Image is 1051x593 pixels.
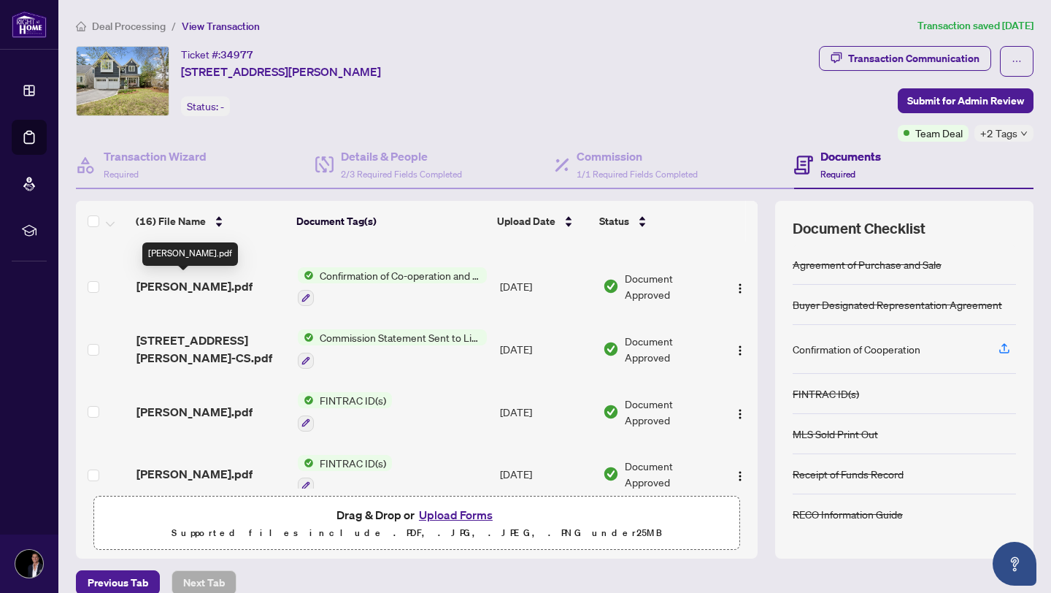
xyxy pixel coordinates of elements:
h4: Documents [820,148,881,165]
div: Confirmation of Cooperation [793,341,920,357]
button: Status IconFINTRAC ID(s) [298,455,392,494]
span: FINTRAC ID(s) [314,392,392,408]
span: [PERSON_NAME].pdf [136,403,253,421]
span: 2/3 Required Fields Completed [341,169,462,180]
span: Confirmation of Co-operation and Representation—Buyer/Seller [314,267,487,283]
button: Submit for Admin Review [898,88,1033,113]
img: Logo [734,408,746,419]
span: 34977 [220,48,253,61]
button: Open asap [993,542,1036,586]
td: [DATE] [494,380,597,443]
td: [DATE] [494,256,597,318]
button: Logo [728,337,752,361]
span: [PERSON_NAME].pdf [136,465,253,483]
div: Buyer Designated Representation Agreement [793,296,1002,313]
img: logo [12,11,47,38]
img: Logo [734,470,746,482]
span: - [220,100,224,113]
h4: Details & People [341,148,462,165]
button: Logo [728,275,752,298]
th: Status [593,201,717,242]
span: Document Checklist [793,218,925,239]
img: Document Status [603,466,619,482]
th: Upload Date [491,201,593,242]
span: [STREET_ADDRESS][PERSON_NAME] [181,63,381,80]
span: home [76,21,86,31]
span: Commission Statement Sent to Listing Brokerage [314,329,487,345]
span: Status [599,213,629,229]
span: Document Approved [625,458,716,490]
span: Team Deal [915,125,963,141]
th: (16) File Name [130,201,290,242]
img: Logo [734,283,746,294]
img: Status Icon [298,392,314,408]
h4: Transaction Wizard [104,148,207,165]
h4: Commission [577,148,698,165]
img: IMG-40721926_1.jpg [77,47,169,115]
div: MLS Sold Print Out [793,426,878,442]
p: Supported files include .PDF, .JPG, .JPEG, .PNG under 25 MB [103,524,731,542]
span: Deal Processing [92,20,166,33]
button: Logo [728,462,752,486]
span: FINTRAC ID(s) [314,455,392,471]
div: [PERSON_NAME].pdf [142,242,238,266]
button: Status IconConfirmation of Co-operation and Representation—Buyer/Seller [298,267,487,307]
li: / [172,18,176,34]
img: Logo [734,345,746,356]
span: +2 Tags [980,125,1017,142]
span: down [1020,130,1028,137]
div: Receipt of Funds Record [793,466,904,482]
span: Drag & Drop or [336,505,497,524]
th: Document Tag(s) [290,201,491,242]
img: Document Status [603,341,619,357]
button: Upload Forms [415,505,497,524]
img: Profile Icon [15,550,43,578]
div: Transaction Communication [848,47,979,70]
span: Document Approved [625,396,716,428]
div: Ticket #: [181,46,253,63]
button: Logo [728,400,752,424]
span: ellipsis [1012,56,1022,66]
span: View Transaction [182,20,260,33]
td: [DATE] [494,318,597,380]
img: Status Icon [298,267,314,283]
span: Required [104,169,139,180]
button: Transaction Communication [819,46,991,71]
div: Status: [181,96,230,116]
span: [PERSON_NAME].pdf [136,278,253,295]
div: FINTRAC ID(s) [793,386,859,402]
div: RECO Information Guide [793,506,903,522]
article: Transaction saved [DATE] [917,18,1033,34]
span: (16) File Name [136,213,206,229]
span: Upload Date [497,213,555,229]
img: Document Status [603,278,619,294]
img: Status Icon [298,455,314,471]
span: 1/1 Required Fields Completed [577,169,698,180]
span: Submit for Admin Review [907,89,1024,112]
span: Required [820,169,855,180]
button: Status IconCommission Statement Sent to Listing Brokerage [298,329,487,369]
td: [DATE] [494,443,597,506]
img: Status Icon [298,329,314,345]
span: Document Approved [625,270,716,302]
span: Document Approved [625,333,716,365]
span: [STREET_ADDRESS][PERSON_NAME]-CS.pdf [136,332,287,367]
span: Drag & Drop orUpload FormsSupported files include .PDF, .JPG, .JPEG, .PNG under25MB [94,497,739,551]
img: Document Status [603,404,619,420]
button: Status IconFINTRAC ID(s) [298,392,392,432]
div: Agreement of Purchase and Sale [793,256,942,272]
